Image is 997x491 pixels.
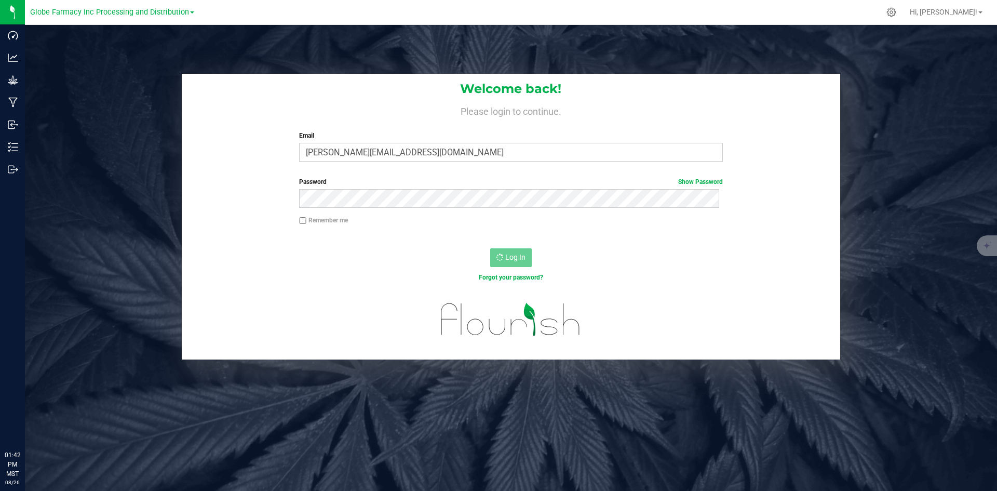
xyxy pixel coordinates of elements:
[8,75,18,85] inline-svg: Grow
[10,408,42,439] iframe: Resource center
[299,131,722,140] label: Email
[490,248,532,267] button: Log In
[5,450,20,479] p: 01:42 PM MST
[428,293,593,346] img: flourish_logo.svg
[299,178,327,185] span: Password
[8,97,18,108] inline-svg: Manufacturing
[479,274,543,281] a: Forgot your password?
[299,217,306,224] input: Remember me
[5,479,20,486] p: 08/26
[8,120,18,130] inline-svg: Inbound
[8,30,18,41] inline-svg: Dashboard
[910,8,977,16] span: Hi, [PERSON_NAME]!
[678,178,723,185] a: Show Password
[885,7,898,17] div: Manage settings
[299,216,348,225] label: Remember me
[505,253,526,261] span: Log In
[30,8,189,17] span: Globe Farmacy Inc Processing and Distribution
[8,164,18,175] inline-svg: Outbound
[8,142,18,152] inline-svg: Inventory
[31,406,43,419] iframe: Resource center unread badge
[182,82,840,96] h1: Welcome back!
[8,52,18,63] inline-svg: Analytics
[182,104,840,116] h4: Please login to continue.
